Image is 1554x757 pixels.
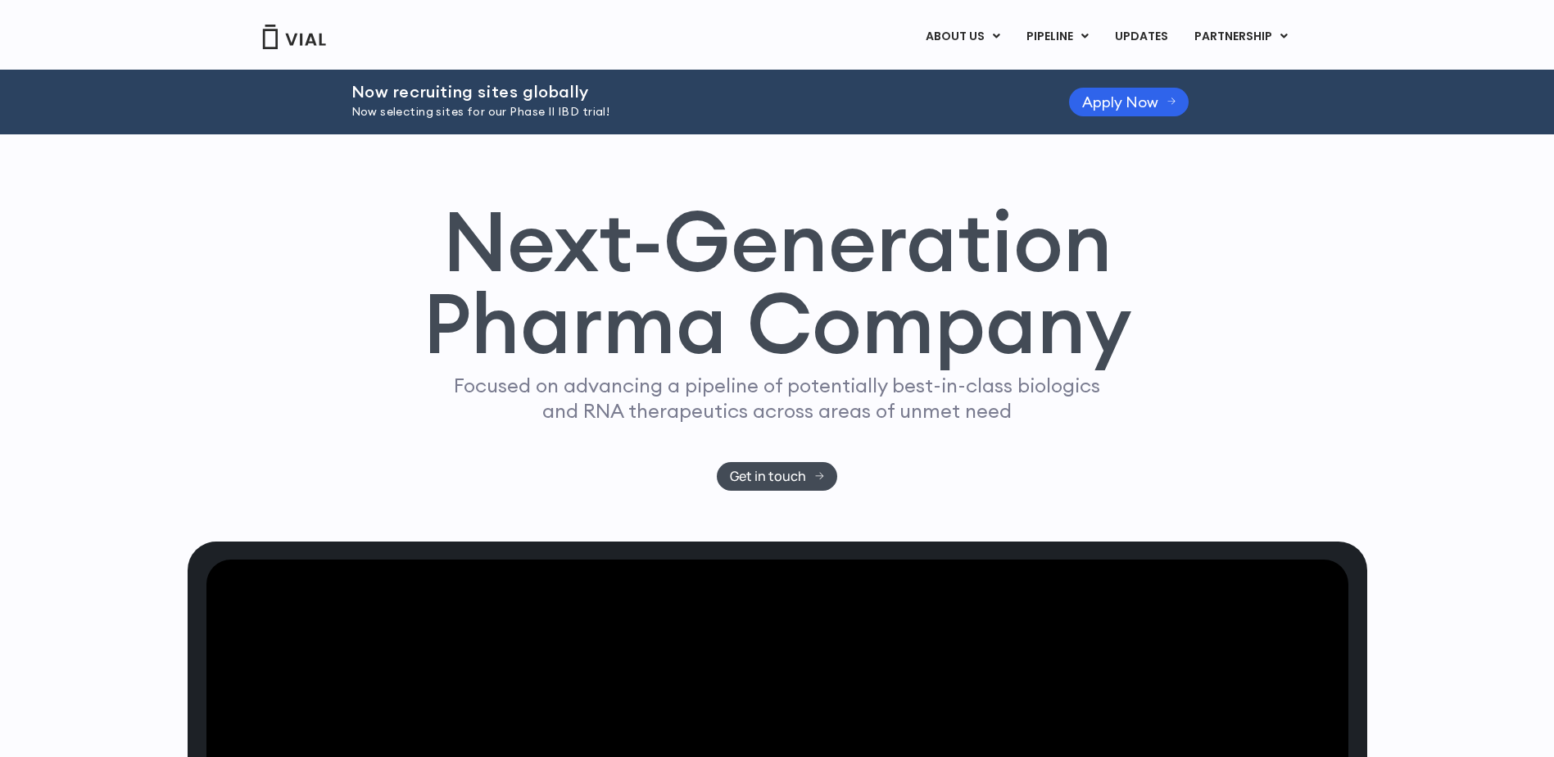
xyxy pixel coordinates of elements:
[261,25,327,49] img: Vial Logo
[730,470,806,483] span: Get in touch
[913,23,1013,51] a: ABOUT USMenu Toggle
[717,462,837,491] a: Get in touch
[351,83,1028,101] h2: Now recruiting sites globally
[423,200,1132,365] h1: Next-Generation Pharma Company
[1069,88,1189,116] a: Apply Now
[1102,23,1180,51] a: UPDATES
[351,103,1028,121] p: Now selecting sites for our Phase II IBD trial!
[1181,23,1301,51] a: PARTNERSHIPMenu Toggle
[1013,23,1101,51] a: PIPELINEMenu Toggle
[1082,96,1158,108] span: Apply Now
[447,373,1108,424] p: Focused on advancing a pipeline of potentially best-in-class biologics and RNA therapeutics acros...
